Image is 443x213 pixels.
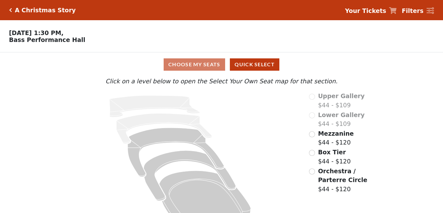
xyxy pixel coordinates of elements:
strong: Your Tickets [345,7,386,14]
label: $44 - $120 [318,129,354,147]
button: Quick Select [230,58,279,71]
label: $44 - $120 [318,167,383,194]
span: Upper Gallery [318,92,365,99]
strong: Filters [402,7,423,14]
label: $44 - $109 [318,110,365,128]
span: Box Tier [318,149,346,156]
span: Lower Gallery [318,111,365,118]
a: Click here to go back to filters [9,8,12,12]
label: $44 - $120 [318,148,351,166]
span: Orchestra / Parterre Circle [318,168,367,184]
a: Your Tickets [345,6,397,15]
a: Filters [402,6,434,15]
span: Mezzanine [318,130,354,137]
label: $44 - $109 [318,92,365,109]
p: Click on a level below to open the Select Your Own Seat map for that section. [60,77,383,86]
h5: A Christmas Story [15,7,76,14]
path: Upper Gallery - Seats Available: 0 [109,96,200,117]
